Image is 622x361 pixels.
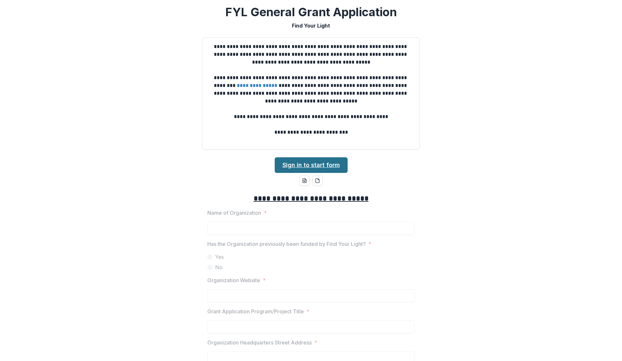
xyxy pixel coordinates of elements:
p: Name of Organization [207,209,261,217]
a: Sign in to start form [275,157,348,173]
span: No [215,263,223,271]
button: pdf-download [312,175,323,186]
p: Has the Organization previously been funded by Find Your Light? [207,240,366,248]
button: word-download [299,175,310,186]
span: Yes [215,253,224,261]
p: Find Your Light [292,22,330,30]
h2: FYL General Grant Application [225,5,397,19]
p: Grant Application Program/Project Title [207,307,304,315]
p: Organization Headquarters Street Address [207,339,312,346]
p: Organization Website [207,276,260,284]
